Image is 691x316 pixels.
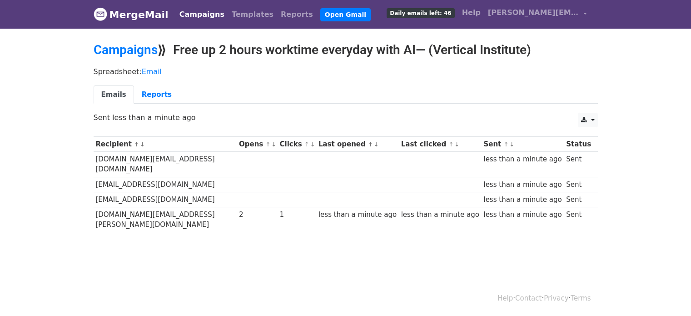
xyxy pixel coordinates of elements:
a: Terms [571,294,591,302]
span: [PERSON_NAME][EMAIL_ADDRESS][DOMAIN_NAME] [488,7,579,18]
span: Daily emails left: 46 [387,8,454,18]
p: Sent less than a minute ago [94,113,598,122]
div: less than a minute ago [483,210,562,220]
a: ↓ [374,141,379,148]
a: Emails [94,85,134,104]
a: ↓ [509,141,514,148]
div: less than a minute ago [483,195,562,205]
div: less than a minute ago [483,154,562,165]
a: ↑ [266,141,271,148]
div: less than a minute ago [318,210,397,220]
a: ↓ [310,141,315,148]
a: ↑ [134,141,139,148]
a: [PERSON_NAME][EMAIL_ADDRESS][DOMAIN_NAME] [484,4,591,25]
a: ↓ [454,141,459,148]
th: Status [564,137,593,152]
td: [EMAIL_ADDRESS][DOMAIN_NAME] [94,192,237,207]
a: Daily emails left: 46 [383,4,458,22]
a: ↑ [368,141,373,148]
a: Email [142,67,162,76]
a: Reports [134,85,179,104]
a: ↓ [271,141,276,148]
a: ↑ [504,141,509,148]
p: Spreadsheet: [94,67,598,76]
a: Campaigns [176,5,228,24]
a: Help [458,4,484,22]
a: Contact [515,294,542,302]
a: MergeMail [94,5,169,24]
a: ↑ [449,141,454,148]
td: [EMAIL_ADDRESS][DOMAIN_NAME] [94,177,237,192]
th: Last clicked [399,137,482,152]
th: Clicks [278,137,316,152]
div: 1 [280,210,314,220]
td: [DOMAIN_NAME][EMAIL_ADDRESS][PERSON_NAME][DOMAIN_NAME] [94,207,237,232]
h2: ⟫ Free up 2 hours worktime everyday with AI— (Vertical Institute) [94,42,598,58]
a: ↓ [140,141,145,148]
a: Open Gmail [320,8,371,21]
th: Sent [482,137,564,152]
td: [DOMAIN_NAME][EMAIL_ADDRESS][DOMAIN_NAME] [94,152,237,177]
td: Sent [564,192,593,207]
div: 2 [239,210,275,220]
a: Privacy [544,294,568,302]
th: Last opened [316,137,399,152]
td: Sent [564,207,593,232]
th: Recipient [94,137,237,152]
a: Reports [277,5,317,24]
div: less than a minute ago [401,210,479,220]
div: less than a minute ago [483,180,562,190]
a: ↑ [304,141,309,148]
a: Campaigns [94,42,158,57]
a: Templates [228,5,277,24]
th: Opens [237,137,278,152]
img: MergeMail logo [94,7,107,21]
a: Help [497,294,513,302]
td: Sent [564,152,593,177]
td: Sent [564,177,593,192]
